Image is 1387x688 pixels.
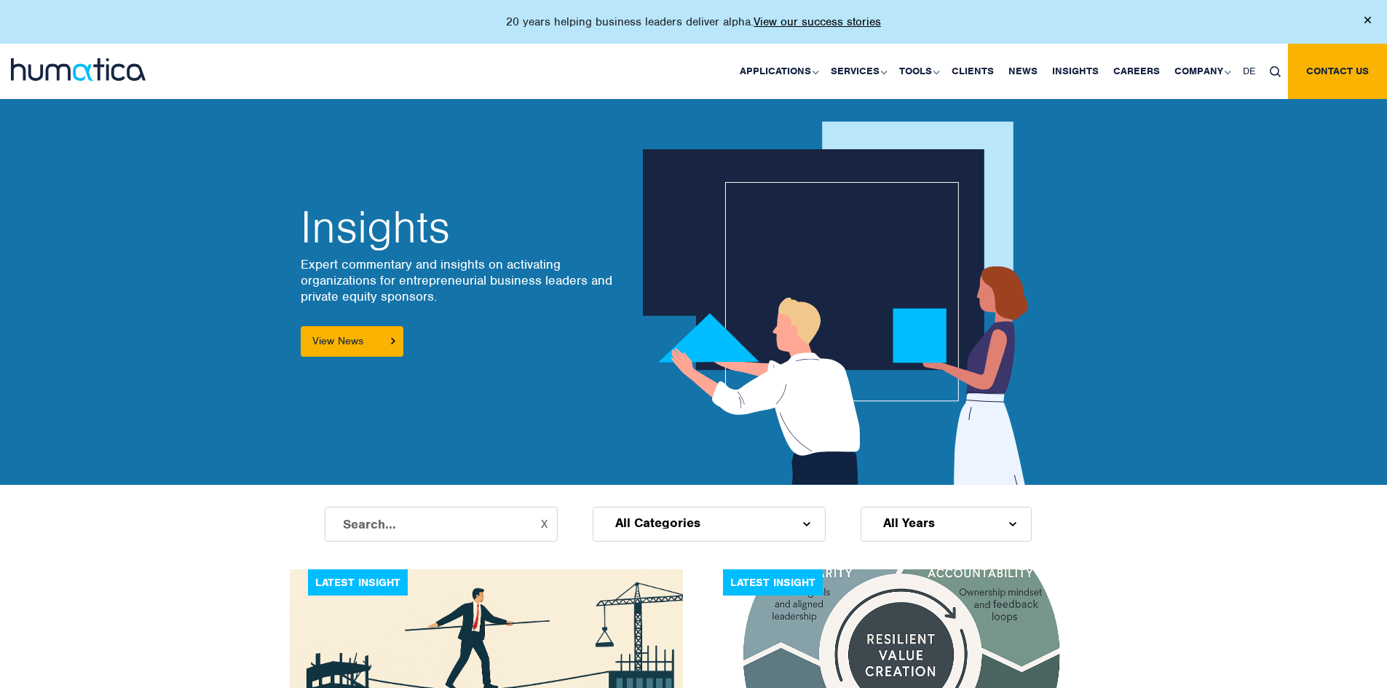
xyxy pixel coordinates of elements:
[301,256,614,304] p: Expert commentary and insights on activating organizations for entrepreneurial business leaders a...
[1270,66,1281,77] img: search_icon
[1045,44,1106,99] a: Insights
[892,44,944,99] a: Tools
[1009,522,1016,526] img: d_arroww
[301,205,614,249] h2: Insights
[308,569,408,596] div: Latest Insight
[391,338,395,344] img: arrowicon
[506,15,881,29] p: 20 years helping business leaders deliver alpha.
[723,569,823,596] div: Latest Insight
[944,44,1001,99] a: Clients
[11,58,146,81] img: logo
[1243,65,1255,77] span: DE
[1236,44,1262,99] a: DE
[541,518,548,530] button: X
[732,44,823,99] a: Applications
[301,326,403,357] a: View News
[1167,44,1236,99] a: Company
[1288,44,1387,99] a: Contact us
[1001,44,1045,99] a: News
[803,522,810,526] img: d_arroww
[754,15,881,29] a: View our success stories
[615,517,700,529] span: All Categories
[823,44,892,99] a: Services
[883,517,935,529] span: All Years
[1106,44,1167,99] a: Careers
[325,507,558,542] input: Search...
[643,122,1044,485] img: about_banner1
